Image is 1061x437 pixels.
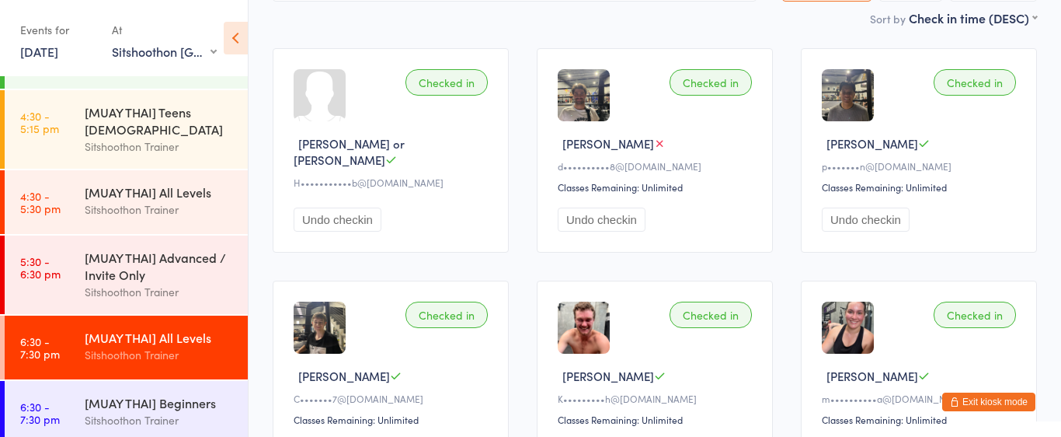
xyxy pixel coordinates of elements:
a: [DATE] [20,43,58,60]
div: Checked in [934,302,1016,328]
button: Undo checkin [294,208,381,232]
img: image1734127323.png [558,302,610,354]
span: [PERSON_NAME] [826,368,918,384]
div: Classes Remaining: Unlimited [822,413,1021,426]
div: Events for [20,17,96,43]
span: [PERSON_NAME] [298,368,390,384]
div: At [112,17,217,43]
span: [PERSON_NAME] [562,135,654,152]
img: image1746088115.png [822,69,874,121]
div: Classes Remaining: Unlimited [822,180,1021,194]
time: 6:30 - 7:30 pm [20,335,60,360]
div: Checked in [405,302,488,328]
div: [MUAY THAI] Advanced / Invite Only [85,249,235,283]
span: [PERSON_NAME] [562,368,654,384]
a: 4:30 -5:30 pm[MUAY THAI] All LevelsSitshoothon Trainer [5,170,248,234]
div: C•••••••7@[DOMAIN_NAME] [294,392,492,405]
div: m••••••••••a@[DOMAIN_NAME] [822,392,1021,405]
div: Checked in [670,302,752,328]
span: [PERSON_NAME] [826,135,918,152]
time: 5:30 - 6:30 pm [20,255,61,280]
span: [PERSON_NAME] or [PERSON_NAME] [294,135,405,168]
div: Classes Remaining: Unlimited [294,413,492,426]
time: 4:30 - 5:30 pm [20,190,61,215]
div: Sitshoothon Trainer [85,346,235,364]
button: Exit kiosk mode [942,393,1035,411]
div: p•••••••n@[DOMAIN_NAME] [822,159,1021,173]
time: 6:30 - 7:30 pm [20,400,60,425]
button: Undo checkin [822,208,910,232]
a: 5:30 -6:30 pm[MUAY THAI] Advanced / Invite OnlySitshoothon Trainer [5,236,248,314]
div: Checked in [670,69,752,96]
div: Checked in [934,69,1016,96]
a: 4:30 -5:15 pm[MUAY THAI] Teens [DEMOGRAPHIC_DATA]Sitshoothon Trainer [5,90,248,169]
img: image1745825611.png [294,302,346,354]
div: K•••••••••h@[DOMAIN_NAME] [558,392,757,405]
div: [MUAY THAI] All Levels [85,184,235,201]
div: Classes Remaining: Unlimited [558,413,757,426]
time: 4:30 - 5:15 pm [20,110,59,135]
div: Sitshoothon Trainer [85,201,235,218]
div: Classes Remaining: Unlimited [558,180,757,194]
div: Sitshoothon Trainer [85,283,235,301]
div: Checked in [405,69,488,96]
div: Sitshoothon Trainer [85,411,235,429]
button: Undo checkin [558,208,645,232]
div: Check in time (DESC) [909,9,1037,26]
img: image1734127284.png [822,302,874,354]
div: [MUAY THAI] Beginners [85,394,235,411]
div: [MUAY THAI] All Levels [85,329,235,346]
div: Sitshoothon Trainer [85,138,235,156]
a: 6:30 -7:30 pm[MUAY THAI] All LevelsSitshoothon Trainer [5,316,248,379]
div: H•••••••••••b@[DOMAIN_NAME] [294,176,492,189]
img: image1745916357.png [558,69,610,121]
label: Sort by [870,11,906,26]
div: d••••••••••8@[DOMAIN_NAME] [558,159,757,173]
div: Sitshoothon [GEOGRAPHIC_DATA] [112,43,217,60]
div: [MUAY THAI] Teens [DEMOGRAPHIC_DATA] [85,103,235,138]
